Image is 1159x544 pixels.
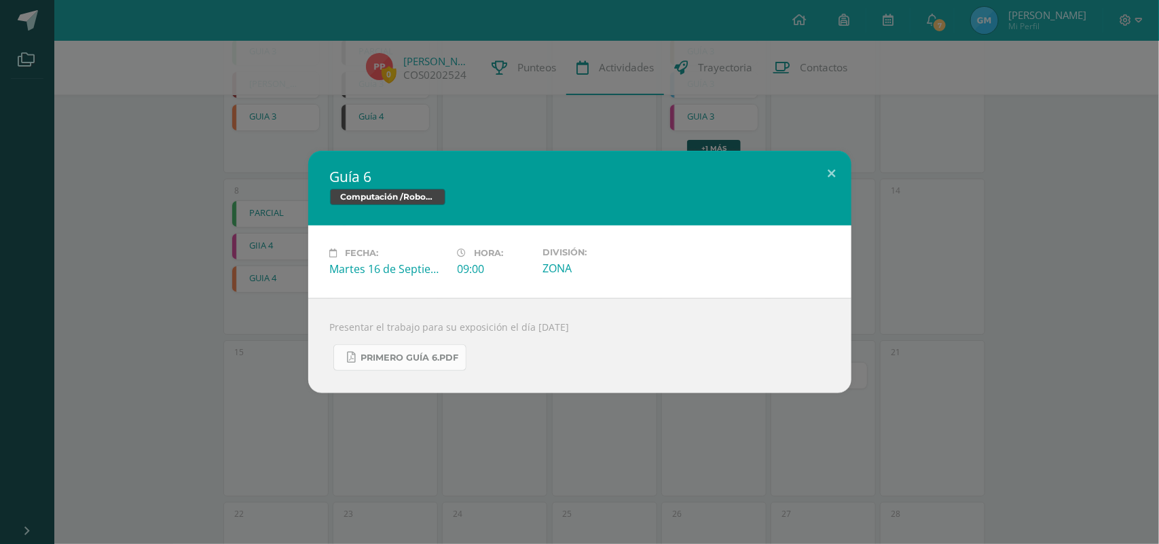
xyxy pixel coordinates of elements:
[330,189,445,205] span: Computación /Robotica
[346,248,379,258] span: Fecha:
[458,261,532,276] div: 09:00
[475,248,504,258] span: Hora:
[308,298,851,393] div: Presentar el trabajo para su exposición el día [DATE]
[361,352,459,363] span: Primero Guía 6.pdf
[542,247,659,257] label: División:
[330,261,447,276] div: Martes 16 de Septiembre
[330,167,830,186] h2: Guía 6
[813,151,851,197] button: Close (Esc)
[333,344,466,371] a: Primero Guía 6.pdf
[542,261,659,276] div: ZONA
